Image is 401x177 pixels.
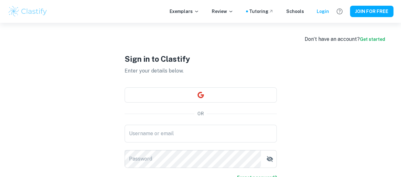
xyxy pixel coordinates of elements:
[334,6,345,17] button: Help and Feedback
[249,8,274,15] a: Tutoring
[286,8,304,15] a: Schools
[170,8,199,15] p: Exemplars
[305,35,385,43] div: Don’t have an account?
[8,5,48,18] img: Clastify logo
[317,8,329,15] a: Login
[197,110,204,117] p: OR
[125,67,277,75] p: Enter your details below.
[212,8,233,15] p: Review
[125,53,277,65] h1: Sign in to Clastify
[360,37,385,42] a: Get started
[350,6,393,17] button: JOIN FOR FREE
